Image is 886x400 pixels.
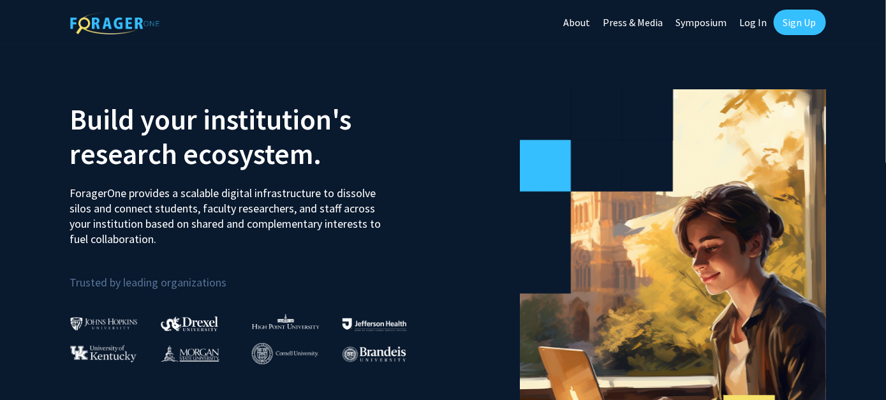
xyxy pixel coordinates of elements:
[10,343,54,390] iframe: Chat
[343,318,406,330] img: Thomas Jefferson University
[343,346,406,362] img: Brandeis University
[70,257,434,292] p: Trusted by leading organizations
[70,317,138,330] img: Johns Hopkins University
[70,345,137,362] img: University of Kentucky
[161,316,218,331] img: Drexel University
[70,176,390,247] p: ForagerOne provides a scalable digital infrastructure to dissolve silos and connect students, fac...
[774,10,826,35] a: Sign Up
[161,345,219,362] img: Morgan State University
[252,343,318,364] img: Cornell University
[70,12,159,34] img: ForagerOne Logo
[252,314,320,329] img: High Point University
[70,102,434,171] h2: Build your institution's research ecosystem.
